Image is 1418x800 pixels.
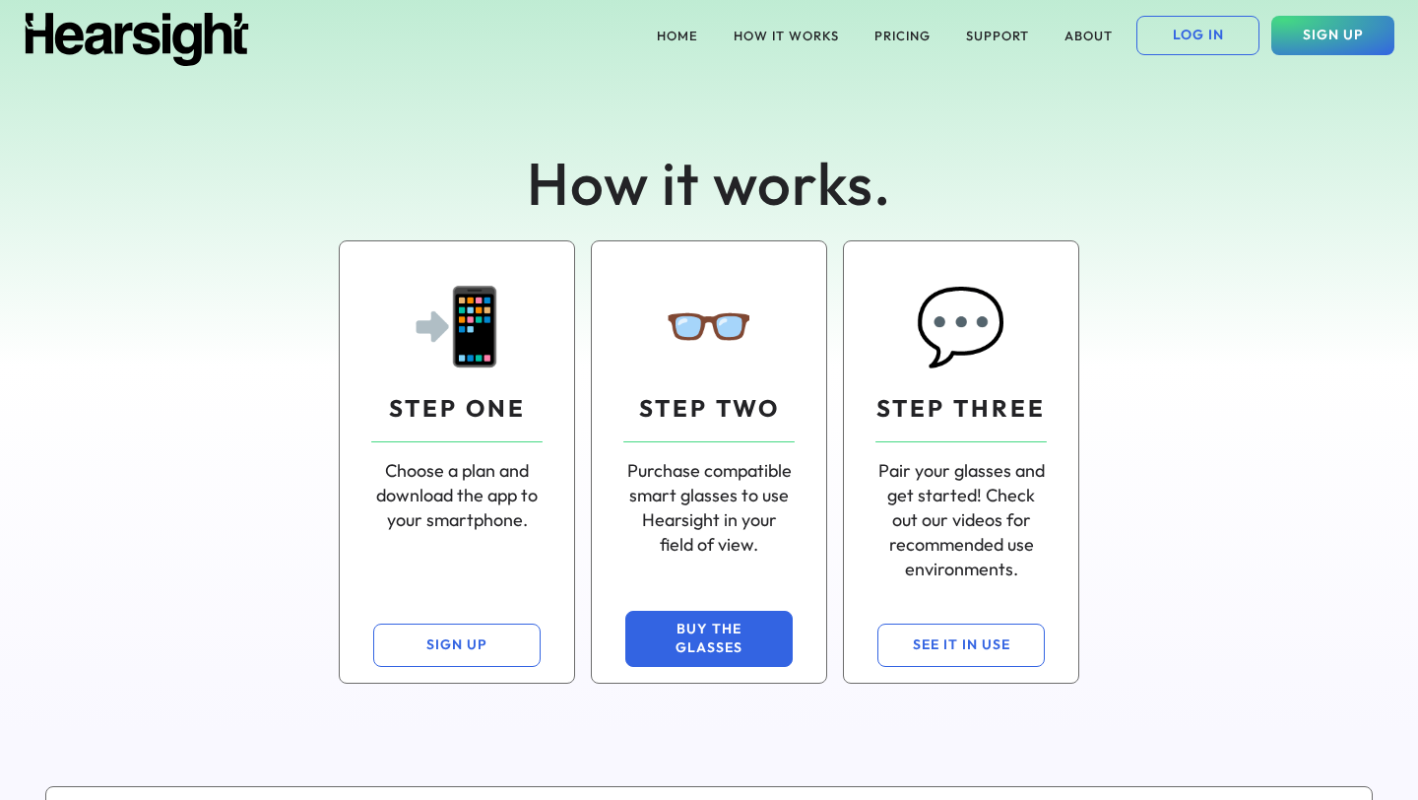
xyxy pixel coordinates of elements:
[1271,16,1394,55] button: SIGN UP
[371,458,543,533] div: Choose a plan and download the app to your smartphone.
[663,273,755,376] div: 👓
[876,392,1046,426] div: STEP THREE
[24,13,250,66] img: Hearsight logo
[1136,16,1259,55] button: LOG IN
[639,392,780,426] div: STEP TWO
[915,273,1007,376] div: 💬
[623,458,795,558] div: Purchase compatible smart glasses to use Hearsight in your field of view.
[389,392,526,426] div: STEP ONE
[875,458,1047,582] div: Pair your glasses and get started! Check out our videos for recommended use environments.
[411,273,503,376] div: 📲
[863,16,942,55] button: PRICING
[954,16,1041,55] button: SUPPORT
[877,624,1045,667] button: SEE IT IN USE
[414,142,1004,225] div: How it works.
[625,611,793,667] button: BUY THE GLASSES
[722,16,851,55] button: HOW IT WORKS
[645,16,710,55] button: HOME
[373,624,541,667] button: SIGN UP
[1053,16,1125,55] button: ABOUT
